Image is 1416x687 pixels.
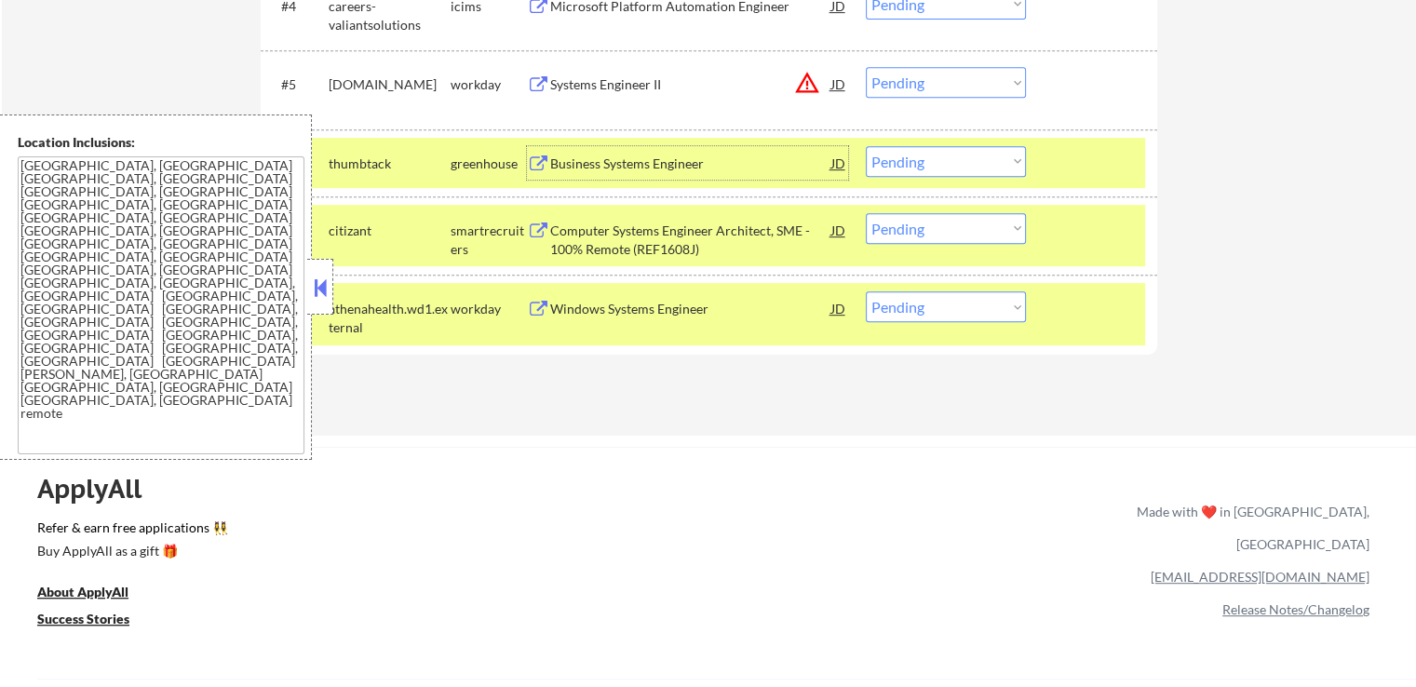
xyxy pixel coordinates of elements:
u: Success Stories [37,611,129,626]
div: JD [829,213,848,247]
a: Success Stories [37,609,155,632]
div: Location Inclusions: [18,133,304,152]
div: workday [451,75,527,94]
button: warning_amber [794,70,820,96]
a: Release Notes/Changelog [1222,601,1369,617]
div: Computer Systems Engineer Architect, SME - 100% Remote (REF1608J) [550,222,831,258]
div: Business Systems Engineer [550,155,831,173]
div: greenhouse [451,155,527,173]
div: ApplyAll [37,473,163,505]
div: Buy ApplyAll as a gift 🎁 [37,545,223,558]
a: Refer & earn free applications 👯‍♀️ [37,521,748,541]
div: JD [829,146,848,180]
div: smartrecruiters [451,222,527,258]
div: Windows Systems Engineer [550,300,831,318]
div: workday [451,300,527,318]
div: citizant [329,222,451,240]
div: Made with ❤️ in [GEOGRAPHIC_DATA], [GEOGRAPHIC_DATA] [1129,495,1369,560]
div: thumbtack [329,155,451,173]
a: Buy ApplyAll as a gift 🎁 [37,541,223,564]
a: About ApplyAll [37,582,155,605]
div: Systems Engineer II [550,75,831,94]
div: JD [829,67,848,101]
div: athenahealth.wd1.external [329,300,451,336]
a: [EMAIL_ADDRESS][DOMAIN_NAME] [1151,569,1369,585]
div: [DOMAIN_NAME] [329,75,451,94]
div: JD [829,291,848,325]
u: About ApplyAll [37,584,128,599]
div: #5 [281,75,314,94]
